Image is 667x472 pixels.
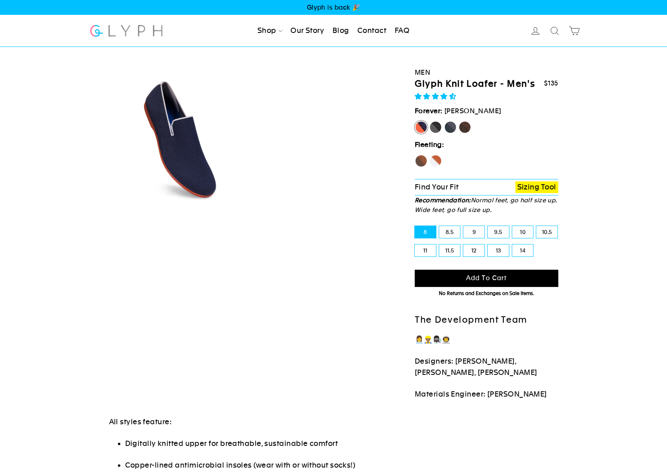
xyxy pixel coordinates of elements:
label: 11 [415,244,436,256]
label: 11.5 [439,244,460,256]
label: Rhino [444,121,457,134]
label: 13 [488,244,509,256]
img: Glyph [89,20,164,41]
label: 12 [463,244,485,256]
label: 9.5 [488,226,509,238]
label: 10.5 [536,226,558,238]
a: FAQ [391,22,413,40]
span: Find Your Fit [415,183,459,191]
button: Add to cart [415,270,558,287]
h2: The Development Team [415,314,558,326]
span: $135 [544,79,558,87]
span: Add to cart [466,274,507,282]
span: Copper-lined antimicrobial insoles (wear with or without socks!) [125,461,356,469]
span: All styles feature: [109,417,172,426]
span: 4.73 stars [415,92,458,100]
strong: Fleeting: [415,140,444,149]
p: Materials Engineer: [PERSON_NAME] [415,389,558,400]
span: Digitally knitted upper for breathable, sustainable comfort [125,439,338,448]
label: Mustang [458,121,471,134]
div: Men [415,67,558,78]
label: Panther [429,121,442,134]
label: 14 [512,244,533,256]
label: 8.5 [439,226,460,238]
p: 👩‍💼👷🏽‍♂️👩🏿‍🔬👨‍🚀 [415,334,558,346]
ul: Primary [254,22,413,40]
label: 8 [415,226,436,238]
label: Fox [429,155,442,167]
a: Our Story [287,22,327,40]
span: No Returns and Exchanges on Sale Items. [439,291,534,296]
label: Hawk [415,155,428,167]
a: Shop [254,22,286,40]
label: 10 [512,226,533,238]
a: Contact [354,22,389,40]
label: [PERSON_NAME] [415,121,428,134]
p: Designers: [PERSON_NAME], [PERSON_NAME], [PERSON_NAME] [415,356,558,379]
span: [PERSON_NAME] [444,107,501,115]
p: Normal feet, go half size up. Wide feet, go full size up. [415,195,558,215]
h1: Glyph Knit Loafer - Men's [415,78,535,90]
label: 9 [463,226,485,238]
strong: Recommendation: [415,197,471,203]
a: Sizing Tool [515,181,558,193]
a: Blog [329,22,353,40]
strong: Forever: [415,107,443,115]
img: Angle_6_0_3x_b7f751b4-e3dc-4a3c-b0c7-0aca56be0efa_800x.jpg [113,71,249,208]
